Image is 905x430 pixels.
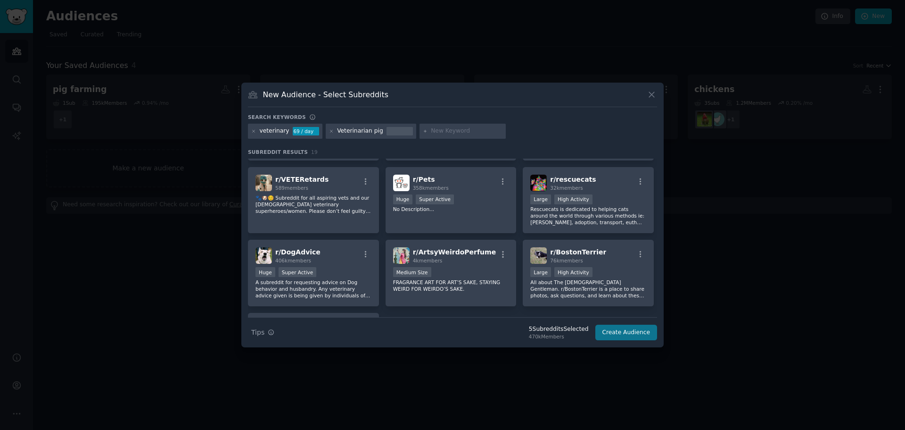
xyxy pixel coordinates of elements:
[550,176,596,183] span: r/ rescuecats
[393,247,410,264] img: ArtsyWeirdoPerfume
[431,127,502,135] input: New Keyword
[530,175,547,191] img: rescuecats
[275,248,321,256] span: r/ DogAdvice
[275,176,329,183] span: r/ VETERetards
[393,279,509,292] p: FRAGRANCE ART FOR ART’S SAKE, STAYING WEIRD FOR WEIRDO’S SAKE.
[554,194,592,204] div: High Activity
[554,267,592,277] div: High Activity
[529,325,589,334] div: 5 Subreddit s Selected
[393,175,410,191] img: Pets
[275,185,308,191] span: 589 members
[260,127,289,135] div: veterinary
[530,279,646,299] p: All about The [DEMOGRAPHIC_DATA] Gentleman. r/BostonTerrier is a place to share photos, ask quest...
[413,185,449,191] span: 358k members
[413,258,443,263] span: 4k members
[255,267,275,277] div: Huge
[530,194,551,204] div: Large
[550,185,583,191] span: 32k members
[248,149,308,155] span: Subreddit Results
[337,127,383,135] div: Veterinarian pig
[393,267,431,277] div: Medium Size
[263,90,388,100] h3: New Audience - Select Subreddits
[595,325,658,341] button: Create Audience
[311,149,318,155] span: 19
[293,127,319,135] div: 69 / day
[255,247,272,264] img: DogAdvice
[530,247,547,264] img: BostonTerrier
[416,194,454,204] div: Super Active
[530,206,646,226] p: Rescuecats is dedicated to helping cats around the world through various methods ie: [PERSON_NAME...
[393,194,413,204] div: Huge
[413,248,496,256] span: r/ ArtsyWeirdoPerfume
[393,206,509,212] p: No Description...
[279,267,317,277] div: Super Active
[255,279,371,299] p: A subreddit for requesting advice on Dog behavior and husbandry. Any veterinary advice given is b...
[255,175,272,191] img: VETERetards
[255,194,371,214] p: 🐾🐶☺️ Subreddit for all aspiring vets and our [DEMOGRAPHIC_DATA] veterinary superheroes/women. Ple...
[275,258,311,263] span: 406k members
[550,258,583,263] span: 76k members
[529,333,589,340] div: 470k Members
[248,324,278,341] button: Tips
[413,176,435,183] span: r/ Pets
[550,248,606,256] span: r/ BostonTerrier
[530,267,551,277] div: Large
[251,328,264,337] span: Tips
[248,114,306,120] h3: Search keywords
